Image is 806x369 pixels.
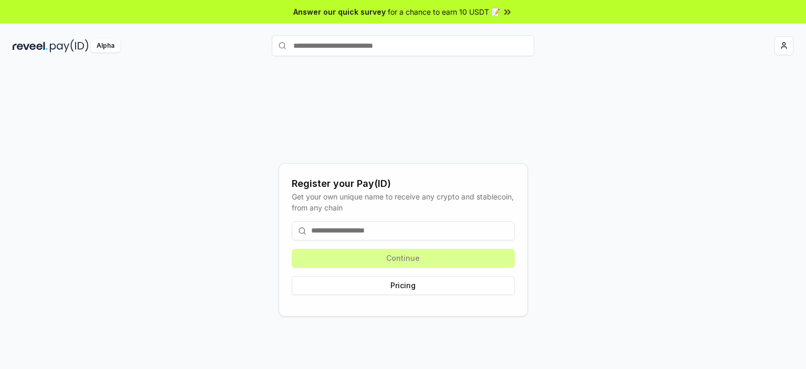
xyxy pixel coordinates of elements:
[13,39,48,52] img: reveel_dark
[388,6,500,17] span: for a chance to earn 10 USDT 📝
[292,191,515,213] div: Get your own unique name to receive any crypto and stablecoin, from any chain
[293,6,386,17] span: Answer our quick survey
[292,276,515,295] button: Pricing
[50,39,89,52] img: pay_id
[292,176,515,191] div: Register your Pay(ID)
[91,39,120,52] div: Alpha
